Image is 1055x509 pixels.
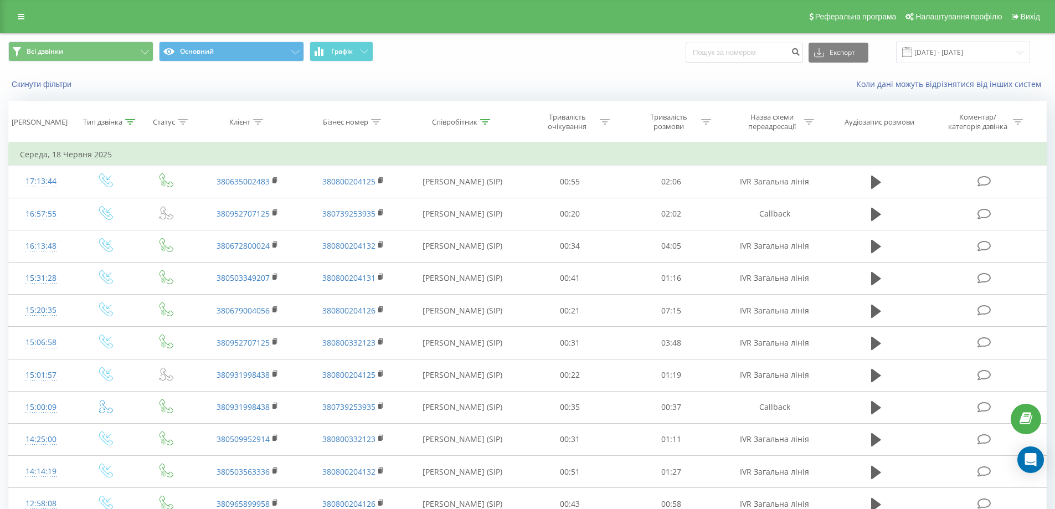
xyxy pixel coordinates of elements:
td: IVR Загальна лінія [722,166,827,198]
button: Скинути фільтри [8,79,77,89]
td: [PERSON_NAME] (SIP) [406,423,519,455]
td: 00:22 [519,359,621,391]
a: 380931998438 [217,369,270,380]
td: 00:55 [519,166,621,198]
a: 380800204132 [322,240,375,251]
div: 15:00:09 [20,397,63,418]
td: Середа, 18 Червня 2025 [9,143,1047,166]
a: 380800332123 [322,337,375,348]
div: 15:20:35 [20,300,63,321]
div: 16:13:48 [20,235,63,257]
div: Open Intercom Messenger [1017,446,1044,473]
td: 04:05 [621,230,722,262]
div: Статус [153,117,175,127]
span: Вихід [1021,12,1040,21]
td: 02:06 [621,166,722,198]
button: Графік [310,42,373,61]
td: Callback [722,198,827,230]
div: Співробітник [432,117,477,127]
a: Коли дані можуть відрізнятися вiд інших систем [856,79,1047,89]
td: [PERSON_NAME] (SIP) [406,166,519,198]
div: Аудіозапис розмови [845,117,914,127]
a: 380739253935 [322,208,375,219]
td: 00:41 [519,262,621,294]
td: 01:19 [621,359,722,391]
a: 380739253935 [322,402,375,412]
td: [PERSON_NAME] (SIP) [406,230,519,262]
td: Callback [722,391,827,423]
td: 00:31 [519,423,621,455]
td: 01:16 [621,262,722,294]
a: 380952707125 [217,337,270,348]
td: [PERSON_NAME] (SIP) [406,198,519,230]
td: [PERSON_NAME] (SIP) [406,295,519,327]
a: 380800204126 [322,498,375,509]
a: 380800204125 [322,369,375,380]
a: 380503349207 [217,273,270,283]
a: 380503563336 [217,466,270,477]
div: 16:57:55 [20,203,63,225]
span: Реферальна програма [815,12,897,21]
td: 03:48 [621,327,722,359]
td: 00:31 [519,327,621,359]
td: 02:02 [621,198,722,230]
button: Всі дзвінки [8,42,153,61]
td: 01:11 [621,423,722,455]
button: Основний [159,42,304,61]
a: 380800204131 [322,273,375,283]
span: Графік [331,48,353,55]
div: Назва схеми переадресації [742,112,801,131]
div: 15:31:28 [20,268,63,289]
td: 00:20 [519,198,621,230]
td: 00:21 [519,295,621,327]
div: Тип дзвінка [83,117,122,127]
span: Налаштування профілю [915,12,1002,21]
a: 380672800024 [217,240,270,251]
div: 14:14:19 [20,461,63,482]
td: IVR Загальна лінія [722,359,827,391]
div: 14:25:00 [20,429,63,450]
a: 380965899958 [217,498,270,509]
td: 00:35 [519,391,621,423]
td: IVR Загальна лінія [722,295,827,327]
a: 380800204126 [322,305,375,316]
td: [PERSON_NAME] (SIP) [406,327,519,359]
button: Експорт [809,43,868,63]
div: 15:01:57 [20,364,63,386]
td: [PERSON_NAME] (SIP) [406,359,519,391]
div: 17:13:44 [20,171,63,192]
a: 380800332123 [322,434,375,444]
div: Бізнес номер [323,117,368,127]
td: IVR Загальна лінія [722,456,827,488]
a: 380800204125 [322,176,375,187]
td: 00:37 [621,391,722,423]
td: 00:34 [519,230,621,262]
td: IVR Загальна лінія [722,262,827,294]
td: [PERSON_NAME] (SIP) [406,391,519,423]
div: Коментар/категорія дзвінка [945,112,1010,131]
td: 00:51 [519,456,621,488]
td: [PERSON_NAME] (SIP) [406,456,519,488]
a: 380800204132 [322,466,375,477]
a: 380509952914 [217,434,270,444]
a: 380679004056 [217,305,270,316]
td: IVR Загальна лінія [722,230,827,262]
a: 380635002483 [217,176,270,187]
span: Всі дзвінки [27,47,63,56]
td: 01:27 [621,456,722,488]
div: Тривалість розмови [639,112,698,131]
td: IVR Загальна лінія [722,327,827,359]
div: Тривалість очікування [538,112,597,131]
div: 15:06:58 [20,332,63,353]
div: Клієнт [229,117,250,127]
td: 07:15 [621,295,722,327]
a: 380952707125 [217,208,270,219]
td: IVR Загальна лінія [722,423,827,455]
a: 380931998438 [217,402,270,412]
td: [PERSON_NAME] (SIP) [406,262,519,294]
div: [PERSON_NAME] [12,117,68,127]
input: Пошук за номером [686,43,803,63]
